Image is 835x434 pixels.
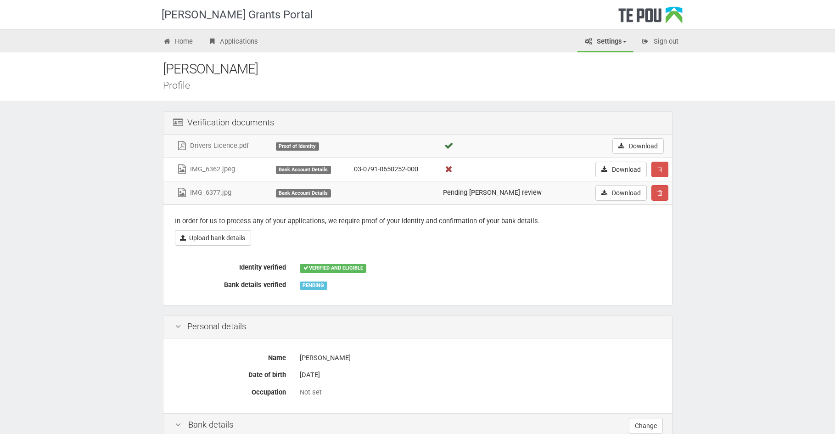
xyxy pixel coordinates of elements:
a: Download [595,162,647,177]
div: Verification documents [163,112,672,135]
label: Occupation [168,384,293,397]
div: VERIFIED AND ELIGIBLE [300,264,366,272]
div: [DATE] [300,367,661,383]
a: Change [629,418,663,434]
div: Not set [300,388,661,397]
a: Download [612,138,664,154]
a: Drivers Licence.pdf [176,141,248,150]
div: Bank Account Details [276,166,331,174]
a: Applications [201,32,265,52]
label: Name [168,350,293,363]
div: Personal details [163,316,672,338]
a: Sign out [634,32,685,52]
p: In order for us to process any of your applications, we require proof of your identity and confir... [175,216,661,226]
div: [PERSON_NAME] [300,350,661,366]
label: Date of birth [168,367,293,380]
div: Te Pou Logo [618,6,683,29]
div: Bank Account Details [276,189,331,197]
div: PENDING [300,282,327,290]
a: Settings [577,32,633,52]
div: Profile [163,80,686,90]
a: Download [595,185,647,201]
a: Upload bank details [175,230,251,246]
div: [PERSON_NAME] [163,59,686,79]
a: IMG_6377.jpg [176,188,231,197]
td: 03-0791-0650252-000 [350,158,440,181]
label: Bank details verified [168,277,293,290]
div: Proof of Identity [276,142,319,151]
label: Identity verified [168,259,293,272]
a: IMG_6362.jpeg [176,165,235,173]
a: Home [156,32,200,52]
td: Pending [PERSON_NAME] review [439,181,572,204]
